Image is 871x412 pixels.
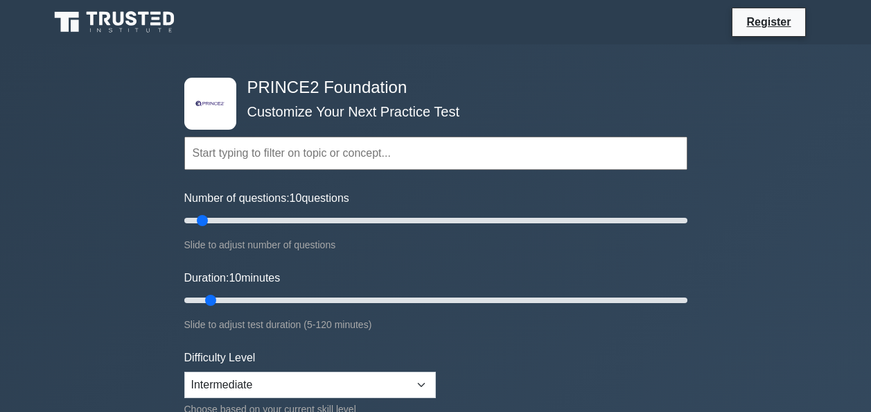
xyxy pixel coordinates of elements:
[184,316,687,333] div: Slide to adjust test duration (5-120 minutes)
[242,78,619,98] h4: PRINCE2 Foundation
[738,13,799,31] a: Register
[184,237,687,253] div: Slide to adjust number of questions
[184,350,256,366] label: Difficulty Level
[184,270,281,286] label: Duration: minutes
[184,137,687,170] input: Start typing to filter on topic or concept...
[229,272,241,284] span: 10
[290,192,302,204] span: 10
[184,190,349,207] label: Number of questions: questions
